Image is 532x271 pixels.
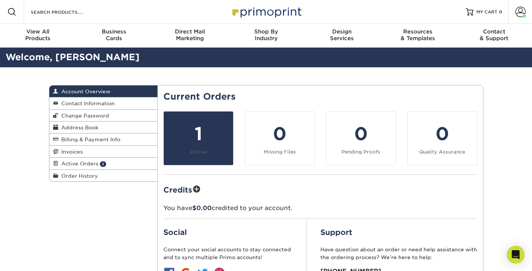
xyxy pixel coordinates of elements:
div: Services [304,28,380,42]
a: DesignServices [304,24,380,48]
span: Billing & Payment Info [58,136,120,142]
h2: Current Orders [163,91,477,102]
a: 0 Pending Proofs [326,111,396,165]
div: 0 [412,120,473,147]
small: Pending Proofs [342,149,380,155]
span: Account Overview [58,88,110,94]
input: SEARCH PRODUCTS..... [30,7,102,16]
a: 0 Missing Files [245,111,315,165]
span: 0 [499,9,502,14]
span: 1 [100,161,106,167]
div: & Support [456,28,532,42]
p: Have question about an order or need help assistance with the ordering process? We’re here to help: [320,246,477,261]
div: Industry [228,28,304,42]
div: Marketing [152,28,228,42]
span: Invoices [58,149,83,155]
span: Order History [58,173,98,179]
p: You have credited to your account. [163,204,477,213]
div: Open Intercom Messenger [507,246,525,264]
a: Resources& Templates [380,24,456,48]
span: Change Password [58,113,109,119]
a: BusinessCards [76,24,152,48]
h2: Social [163,228,293,237]
img: Primoprint [229,4,303,20]
h2: Credits [163,184,477,195]
small: Active [190,149,207,155]
span: Business [76,28,152,35]
small: Quality Assurance [419,149,465,155]
a: Account Overview [49,86,158,97]
a: Contact Information [49,97,158,109]
span: Contact Information [58,100,115,106]
a: 1 Active [163,111,234,165]
a: Contact& Support [456,24,532,48]
span: Design [304,28,380,35]
a: Address Book [49,122,158,133]
a: 0 Quality Assurance [407,111,477,165]
div: 0 [249,120,310,147]
span: Direct Mail [152,28,228,35]
span: $0.00 [192,204,212,212]
span: MY CART [476,9,497,15]
a: Change Password [49,110,158,122]
a: Active Orders 1 [49,158,158,170]
a: Shop ByIndustry [228,24,304,48]
div: Cards [76,28,152,42]
div: & Templates [380,28,456,42]
span: Active Orders [58,161,98,167]
span: Shop By [228,28,304,35]
div: 1 [168,120,229,147]
div: 0 [331,120,391,147]
span: Address Book [58,125,98,130]
a: Direct MailMarketing [152,24,228,48]
span: Resources [380,28,456,35]
span: Contact [456,28,532,35]
small: Missing Files [264,149,296,155]
h2: Support [320,228,477,237]
a: Billing & Payment Info [49,133,158,145]
a: Invoices [49,146,158,158]
a: Order History [49,170,158,181]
